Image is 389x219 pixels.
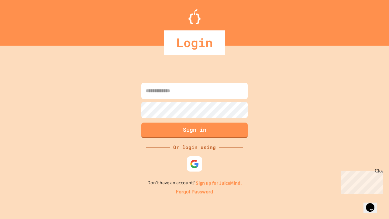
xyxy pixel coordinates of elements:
iframe: chat widget [339,168,383,194]
div: Or login using [170,144,219,151]
a: Forgot Password [176,188,213,196]
iframe: chat widget [363,195,383,213]
p: Don't have an account? [147,179,242,187]
img: google-icon.svg [190,159,199,169]
a: Sign up for JuiceMind. [196,180,242,186]
button: Sign in [141,123,248,138]
div: Chat with us now!Close [2,2,42,39]
img: Logo.svg [188,9,201,24]
div: Login [164,30,225,55]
